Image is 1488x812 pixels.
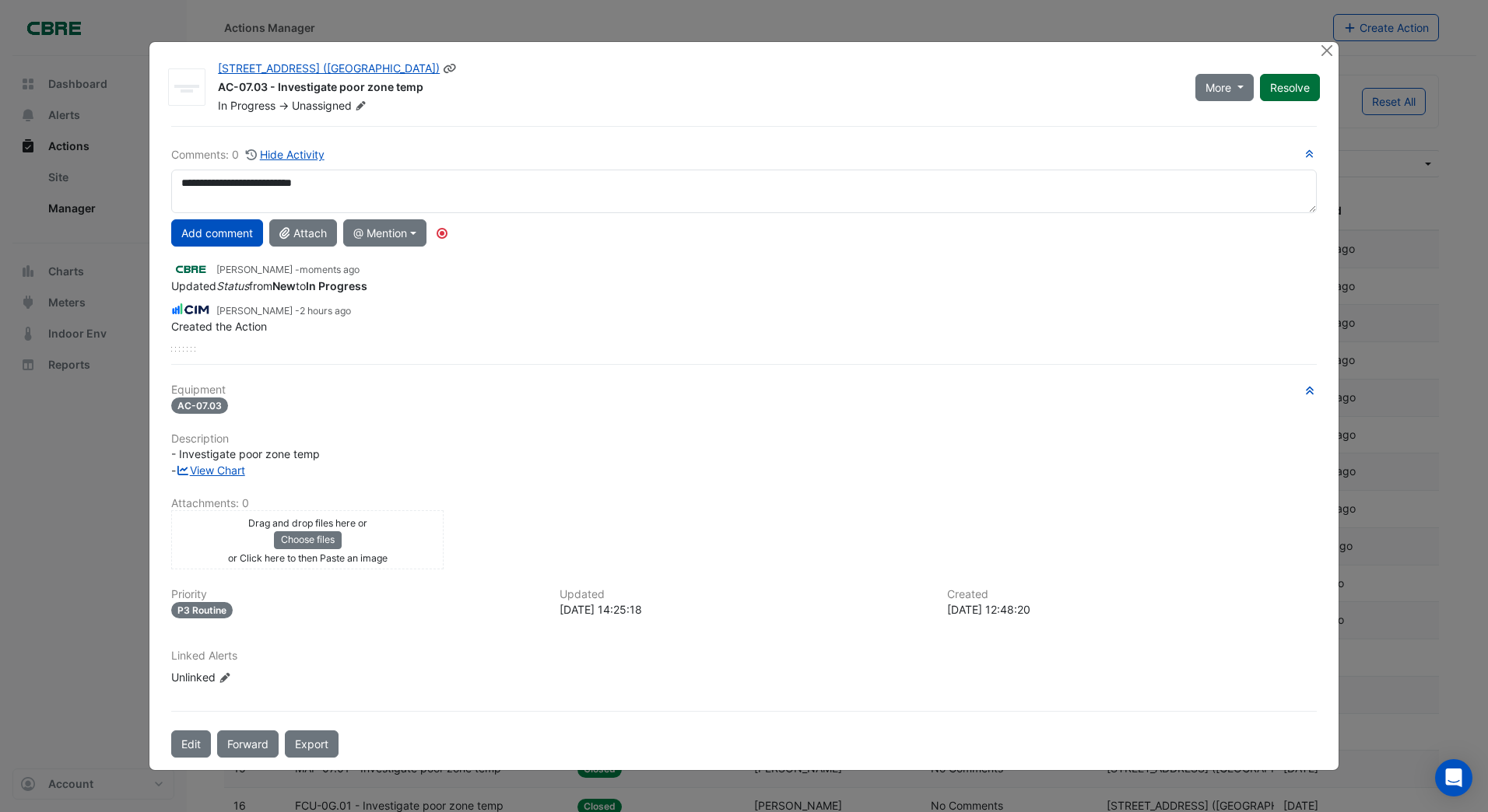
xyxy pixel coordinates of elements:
[1205,79,1231,96] span: More
[171,649,1317,663] h6: Linked Alerts
[248,517,367,529] small: Drag and drop files here or
[176,464,245,477] a: View Chart
[560,601,929,618] div: [DATE] 14:25:18
[171,301,210,318] img: CIM
[279,99,289,112] span: ->
[216,279,249,292] em: Status
[171,602,233,618] div: P3 Routine
[171,279,367,292] span: Updated from to
[216,263,360,277] small: [PERSON_NAME] -
[1435,759,1472,796] div: Open Intercom Messenger
[947,588,1317,601] h6: Created
[171,447,320,477] span: - Investigate poor zone temp -
[947,601,1317,618] div: [DATE] 12:48:20
[171,432,1317,446] h6: Description
[1260,74,1320,101] button: Resolve
[171,320,267,333] span: Created the Action
[218,99,275,112] span: In Progress
[171,397,228,414] span: AC-07.03
[171,219,263,247] button: Add comment
[306,279,367,292] strong: In Progress
[218,79,1177,98] div: AC-07.03 - Investigate poor zone temp
[1195,74,1254,101] button: More
[171,383,1317,397] h6: Equipment
[300,264,360,275] span: 2025-09-23 14:25:18
[171,669,358,685] div: Unlinked
[228,552,388,564] small: or Click here to then Paste an image
[285,730,339,758] a: Export
[1319,42,1335,58] button: Close
[272,279,296,292] strong: New
[171,261,210,278] img: CBRE Charter Hall
[216,304,351,318] small: [PERSON_NAME] -
[269,219,337,247] button: Attach
[245,145,325,163] button: Hide Activity
[218,61,440,75] a: [STREET_ADDRESS] ([GEOGRAPHIC_DATA])
[171,588,541,601] h6: Priority
[171,145,325,163] div: Comments: 0
[443,61,457,75] span: Copy link to clipboard
[560,588,929,601] h6: Updated
[435,226,449,240] div: Tooltip anchor
[219,672,230,684] fa-icon: Edit Linked Alerts
[171,497,1317,510] h6: Attachments: 0
[274,531,342,548] button: Choose files
[300,305,351,317] span: 2025-09-23 12:48:20
[292,98,370,114] span: Unassigned
[171,730,211,758] button: Edit
[343,219,426,247] button: @ Mention
[217,730,279,758] button: Forward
